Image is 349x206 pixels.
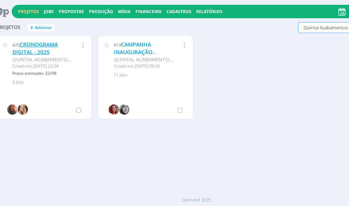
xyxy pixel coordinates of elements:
[133,9,164,14] button: Financeiro
[12,56,85,63] span: QUINTAL ACABAMENTOS LTDA.
[7,104,18,115] img: C
[12,41,58,56] a: CRONOGRAMA DIGITAL - 2025
[136,9,162,14] a: Financeiro
[12,79,83,85] div: 5 Jobs
[45,70,57,76] span: 22/08
[114,42,121,48] span: 613
[12,70,44,76] span: Prazo estimado:
[194,9,225,14] button: Relatórios
[12,63,73,69] div: Criado em [DATE] 22:04
[114,41,153,70] a: CAMPANHA INAUGURAÇÃO QUINTAL ACABAMENTOS
[164,9,193,14] button: Cadastros
[109,104,119,115] img: G
[87,9,115,14] button: Produção
[35,25,52,30] span: Adicionar
[116,9,132,14] button: Mídia
[44,9,54,14] a: Jobs
[18,104,28,115] img: T
[167,9,191,14] span: Cadastros
[27,24,55,31] button: +Adicionar
[89,9,113,14] a: Produção
[196,9,222,14] a: Relatórios
[18,9,39,14] a: Projetos
[16,9,41,14] button: Projetos
[114,56,186,63] span: QUINTAL ACABAMENTOS LTDA.
[30,24,33,31] span: +
[42,9,56,14] button: Jobs
[118,9,130,14] a: Mídia
[59,9,84,14] a: Propostas
[114,63,174,69] div: Criado em [DATE] 09:42
[114,72,185,78] div: 11 Jobs
[57,9,86,14] button: Propostas
[12,42,20,48] span: 625
[119,104,129,115] img: J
